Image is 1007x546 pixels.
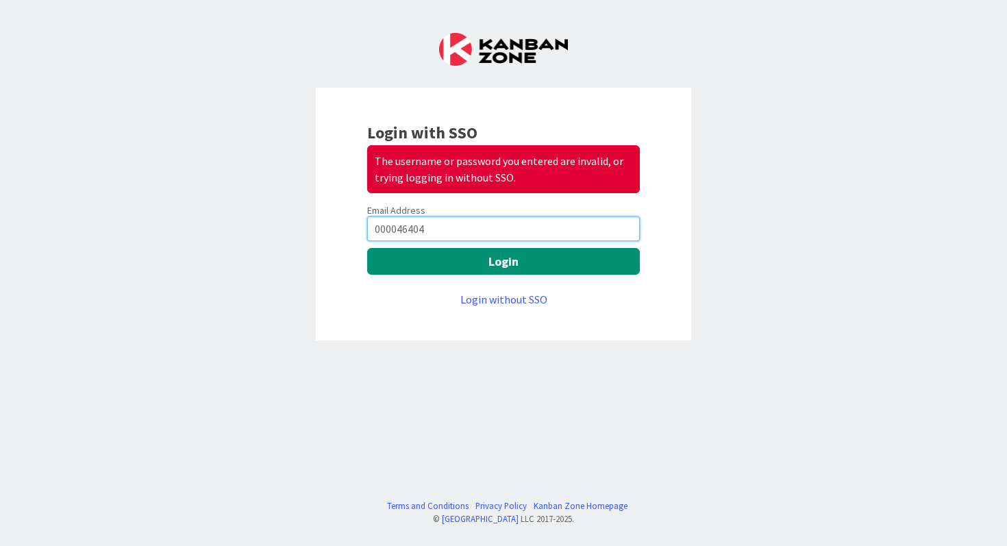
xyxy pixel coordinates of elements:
[367,122,477,143] b: Login with SSO
[439,33,568,66] img: Kanban Zone
[387,499,469,512] a: Terms and Conditions
[380,512,627,525] div: © LLC 2017- 2025 .
[367,248,640,275] button: Login
[460,293,547,306] a: Login without SSO
[367,204,425,216] label: Email Address
[442,513,519,524] a: [GEOGRAPHIC_DATA]
[475,499,527,512] a: Privacy Policy
[534,499,627,512] a: Kanban Zone Homepage
[367,145,640,193] div: The username or password you entered are invalid, or trying logging in without SSO.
